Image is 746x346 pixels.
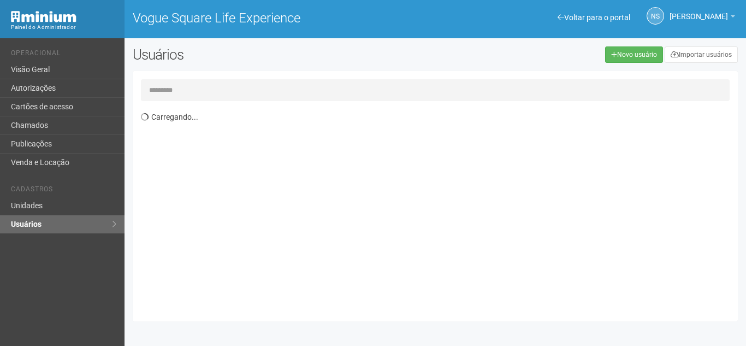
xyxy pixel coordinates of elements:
a: NS [647,7,664,25]
h1: Vogue Square Life Experience [133,11,427,25]
a: [PERSON_NAME] [670,14,735,22]
span: Nicolle Silva [670,2,728,21]
div: Carregando... [141,107,738,313]
li: Cadastros [11,185,116,197]
a: Novo usuário [605,46,663,63]
a: Voltar para o portal [558,13,630,22]
h2: Usuários [133,46,375,63]
a: Importar usuários [665,46,738,63]
div: Painel do Administrador [11,22,116,32]
li: Operacional [11,49,116,61]
img: Minium [11,11,76,22]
